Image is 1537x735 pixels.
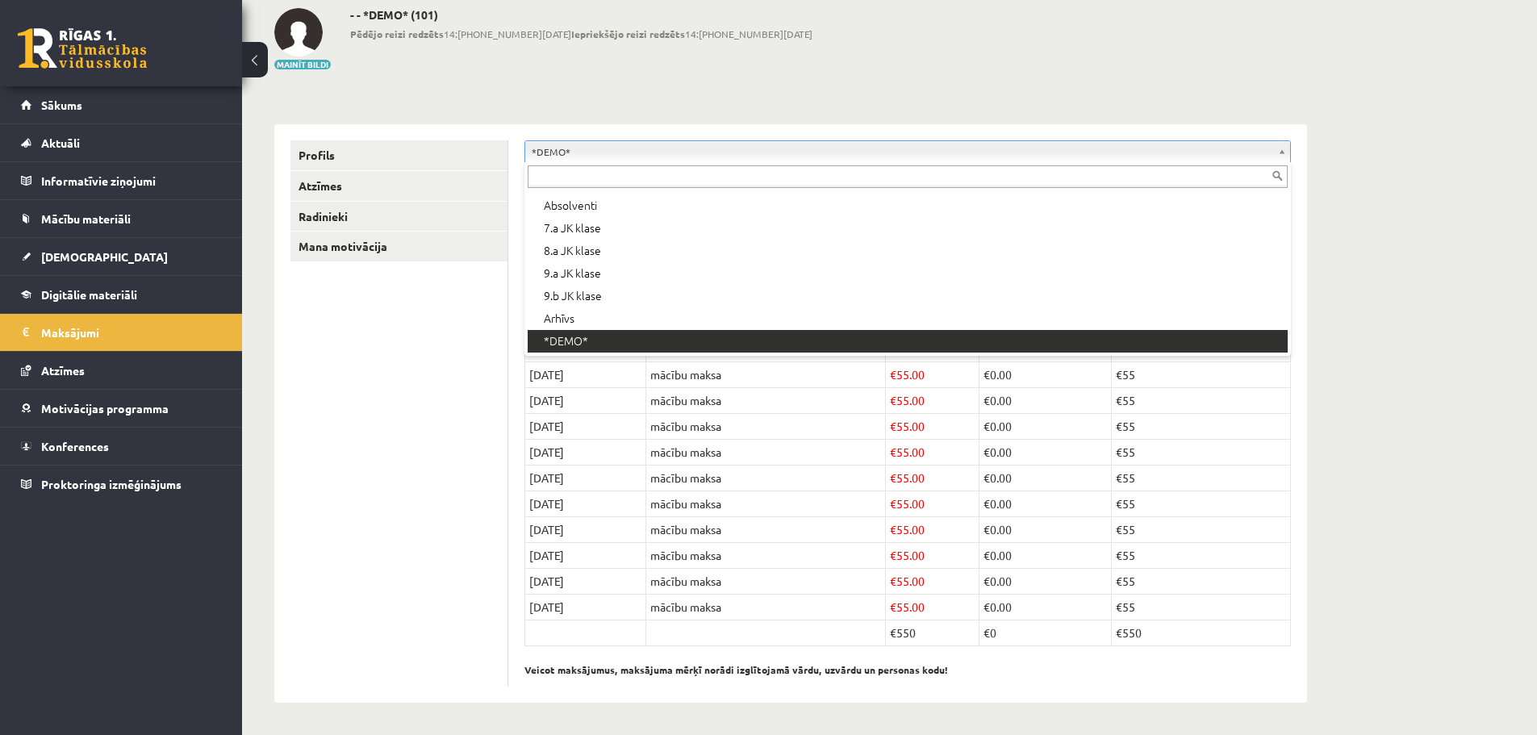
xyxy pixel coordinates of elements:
div: 9.a JK klase [528,262,1288,285]
div: Absolventi [528,194,1288,217]
div: Arhīvs [528,307,1288,330]
div: 8.a JK klase [528,240,1288,262]
div: 7.a JK klase [528,217,1288,240]
div: 9.b JK klase [528,285,1288,307]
